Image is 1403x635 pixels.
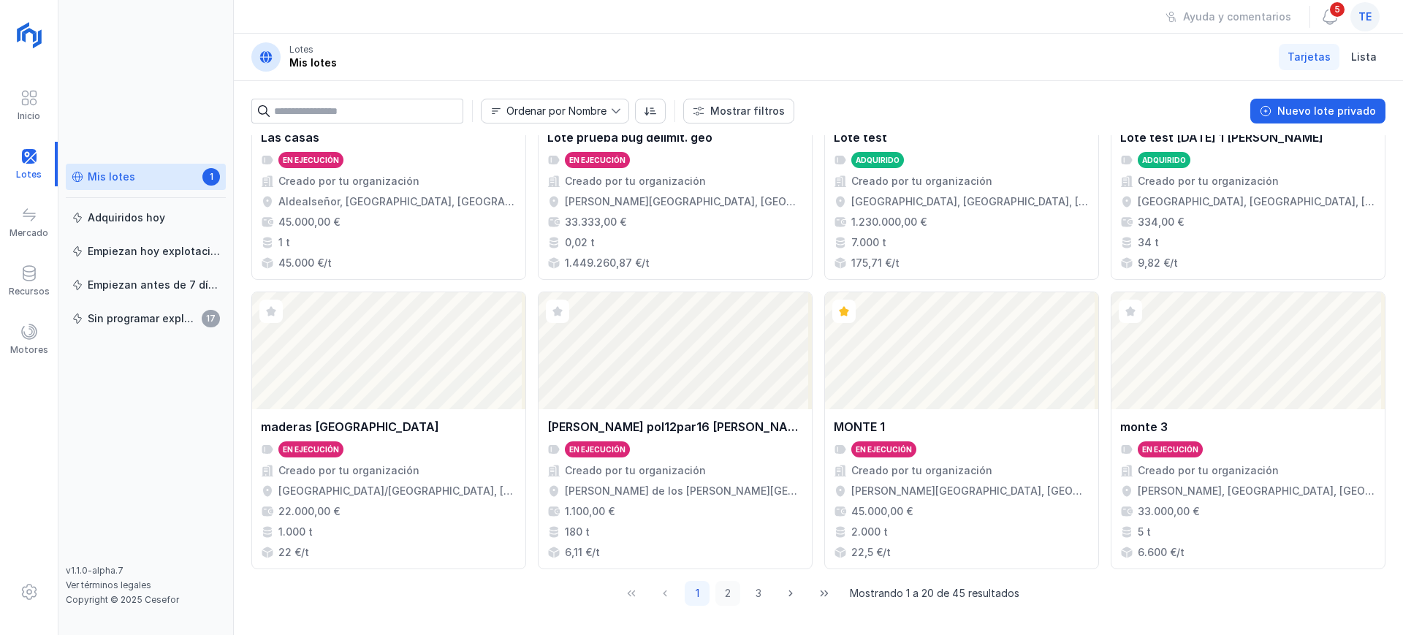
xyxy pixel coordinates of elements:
[9,227,48,239] div: Mercado
[88,311,197,326] div: Sin programar explotación
[777,581,805,606] button: Next Page
[824,292,1099,569] a: MONTE 1En ejecuciónCreado por tu organización[PERSON_NAME][GEOGRAPHIC_DATA], [GEOGRAPHIC_DATA], [...
[1277,104,1376,118] div: Nuevo lote privado
[283,444,339,455] div: En ejecución
[565,463,706,478] div: Creado por tu organización
[9,286,50,297] div: Recursos
[1279,44,1339,70] a: Tarjetas
[251,292,526,569] a: maderas [GEOGRAPHIC_DATA]En ejecuciónCreado por tu organización[GEOGRAPHIC_DATA]/[GEOGRAPHIC_DATA...
[565,215,626,229] div: 33.333,00 €
[1328,1,1346,18] span: 5
[88,170,135,184] div: Mis lotes
[565,256,650,270] div: 1.449.260,87 €/t
[66,565,226,577] div: v1.1.0-alpha.7
[1138,174,1279,189] div: Creado por tu organización
[278,545,309,560] div: 22 €/t
[1138,504,1199,519] div: 33.000,00 €
[1120,129,1323,146] div: Lote test [DATE] 1 [PERSON_NAME]
[10,344,48,356] div: Motores
[278,504,340,519] div: 22.000,00 €
[1351,50,1377,64] span: Lista
[278,463,419,478] div: Creado por tu organización
[851,215,927,229] div: 1.230.000,00 €
[856,155,900,165] div: Adquirido
[278,484,517,498] div: [GEOGRAPHIC_DATA]/[GEOGRAPHIC_DATA], [GEOGRAPHIC_DATA], [GEOGRAPHIC_DATA], [GEOGRAPHIC_DATA][PERS...
[261,418,439,436] div: maderas [GEOGRAPHIC_DATA]
[569,155,626,165] div: En ejecución
[261,129,319,146] div: Las casas
[1111,292,1385,569] a: monte 3En ejecuciónCreado por tu organización[PERSON_NAME], [GEOGRAPHIC_DATA], [GEOGRAPHIC_DATA],...
[569,444,626,455] div: En ejecución
[810,581,838,606] button: Last Page
[1138,194,1376,209] div: [GEOGRAPHIC_DATA], [GEOGRAPHIC_DATA], [GEOGRAPHIC_DATA], [GEOGRAPHIC_DATA]
[1183,9,1291,24] div: Ayuda y comentarios
[851,504,913,519] div: 45.000,00 €
[66,272,226,298] a: Empiezan antes de 7 días
[278,215,340,229] div: 45.000,00 €
[506,106,607,116] div: Ordenar por Nombre
[1342,44,1385,70] a: Lista
[538,2,813,280] a: Lote prueba bug delimit. geoEn ejecuciónCreado por tu organización[PERSON_NAME][GEOGRAPHIC_DATA],...
[685,581,710,606] button: Page 1
[278,256,332,270] div: 45.000 €/t
[834,129,887,146] div: Lote test
[1288,50,1331,64] span: Tarjetas
[66,305,226,332] a: Sin programar explotación17
[278,525,313,539] div: 1.000 t
[1120,418,1168,436] div: monte 3
[851,463,992,478] div: Creado por tu organización
[715,581,740,606] button: Page 2
[851,256,900,270] div: 175,71 €/t
[565,525,590,539] div: 180 t
[289,56,337,70] div: Mis lotes
[856,444,912,455] div: En ejecución
[851,235,886,250] div: 7.000 t
[850,586,1019,601] span: Mostrando 1 a 20 de 45 resultados
[1138,235,1159,250] div: 34 t
[1142,444,1198,455] div: En ejecución
[18,110,40,122] div: Inicio
[1142,155,1186,165] div: Adquirido
[66,164,226,190] a: Mis lotes1
[565,235,595,250] div: 0,02 t
[66,594,226,606] div: Copyright © 2025 Cesefor
[1111,2,1385,280] a: Lote test [DATE] 1 [PERSON_NAME]AdquiridoCreado por tu organización[GEOGRAPHIC_DATA], [GEOGRAPHIC...
[565,484,803,498] div: [PERSON_NAME] de los [PERSON_NAME][GEOGRAPHIC_DATA], [GEOGRAPHIC_DATA], [GEOGRAPHIC_DATA]
[851,484,1090,498] div: [PERSON_NAME][GEOGRAPHIC_DATA], [GEOGRAPHIC_DATA], [GEOGRAPHIC_DATA]
[824,2,1099,280] a: Lote testAdquiridoCreado por tu organización[GEOGRAPHIC_DATA], [GEOGRAPHIC_DATA], [GEOGRAPHIC_DAT...
[1138,256,1178,270] div: 9,82 €/t
[851,194,1090,209] div: [GEOGRAPHIC_DATA], [GEOGRAPHIC_DATA], [GEOGRAPHIC_DATA], [GEOGRAPHIC_DATA], [GEOGRAPHIC_DATA]
[1138,215,1184,229] div: 334,00 €
[289,44,313,56] div: Lotes
[278,194,517,209] div: Aldealseñor, [GEOGRAPHIC_DATA], [GEOGRAPHIC_DATA], [GEOGRAPHIC_DATA]
[88,278,220,292] div: Empiezan antes de 7 días
[851,525,888,539] div: 2.000 t
[283,155,339,165] div: En ejecución
[1138,525,1151,539] div: 5 t
[66,238,226,265] a: Empiezan hoy explotación
[251,2,526,280] a: Las casasEn ejecuciónCreado por tu organizaciónAldealseñor, [GEOGRAPHIC_DATA], [GEOGRAPHIC_DATA],...
[851,174,992,189] div: Creado por tu organización
[851,545,891,560] div: 22,5 €/t
[482,99,611,123] span: Nombre
[565,545,600,560] div: 6,11 €/t
[278,235,290,250] div: 1 t
[88,244,220,259] div: Empiezan hoy explotación
[547,418,803,436] div: [PERSON_NAME] pol12par16 [PERSON_NAME]
[202,168,220,186] span: 1
[11,17,47,53] img: logoRight.svg
[565,504,615,519] div: 1.100,00 €
[834,418,885,436] div: MONTE 1
[66,205,226,231] a: Adquiridos hoy
[746,581,771,606] button: Page 3
[1138,463,1279,478] div: Creado por tu organización
[683,99,794,123] button: Mostrar filtros
[1156,4,1301,29] button: Ayuda y comentarios
[88,210,165,225] div: Adquiridos hoy
[565,194,803,209] div: [PERSON_NAME][GEOGRAPHIC_DATA], [GEOGRAPHIC_DATA], [GEOGRAPHIC_DATA]
[1138,545,1185,560] div: 6.600 €/t
[1250,99,1385,123] button: Nuevo lote privado
[1358,9,1372,24] span: te
[66,579,151,590] a: Ver términos legales
[278,174,419,189] div: Creado por tu organización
